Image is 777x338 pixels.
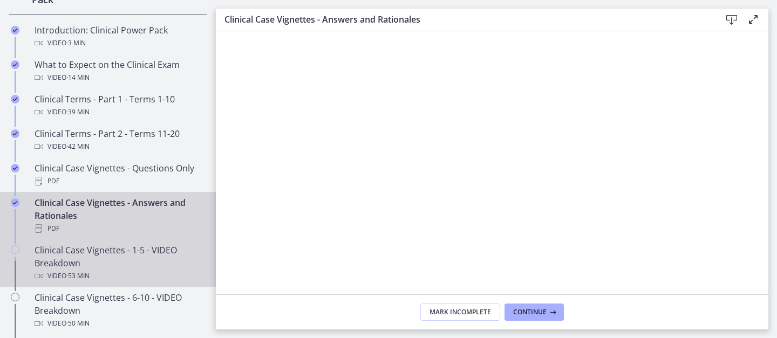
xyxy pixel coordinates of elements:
i: Completed [11,164,19,173]
span: · 53 min [66,270,90,282]
span: · 50 min [66,317,90,330]
i: Completed [11,198,19,207]
div: Video [35,317,203,330]
i: Completed [11,129,19,138]
div: Introduction: Clinical Power Pack [35,24,203,50]
h3: Clinical Case Vignettes - Answers and Rationales [224,13,704,26]
div: Video [35,106,203,119]
button: Continue [505,303,564,321]
span: · 3 min [66,37,86,50]
div: Clinical Terms - Part 1 - Terms 1-10 [35,93,203,119]
span: · 14 min [66,71,90,84]
div: Clinical Case Vignettes - Answers and Rationales [35,196,203,235]
button: Mark Incomplete [420,303,500,321]
div: Video [35,140,203,153]
span: · 39 min [66,106,90,119]
div: Clinical Case Vignettes - Questions Only [35,162,203,188]
span: Continue [513,308,547,316]
div: Video [35,270,203,282]
div: Video [35,71,203,84]
span: · 42 min [66,140,90,153]
div: Clinical Case Vignettes - 6-10 - VIDEO Breakdown [35,291,203,330]
i: Completed [11,60,19,69]
div: What to Expect on the Clinical Exam [35,58,203,84]
i: Completed [11,26,19,35]
i: Completed [11,95,19,104]
div: PDF [35,222,203,235]
div: Video [35,37,203,50]
div: Clinical Case Vignettes - 1-5 - VIDEO Breakdown [35,244,203,282]
div: PDF [35,175,203,188]
span: Mark Incomplete [430,308,491,316]
div: Clinical Terms - Part 2 - Terms 11-20 [35,127,203,153]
